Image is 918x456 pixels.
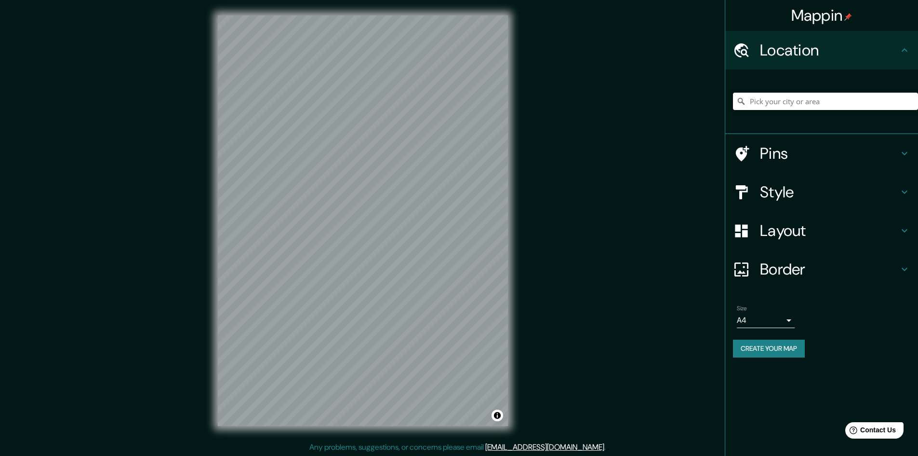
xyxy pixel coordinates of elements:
div: Pins [725,134,918,173]
div: . [606,442,607,453]
div: Style [725,173,918,211]
div: Layout [725,211,918,250]
label: Size [737,304,747,313]
h4: Location [760,41,899,60]
input: Pick your city or area [733,93,918,110]
div: Border [725,250,918,289]
div: A4 [737,313,795,328]
p: Any problems, suggestions, or concerns please email . [309,442,606,453]
img: pin-icon.png [844,13,852,21]
div: . [607,442,609,453]
h4: Border [760,260,899,279]
canvas: Map [218,15,508,426]
h4: Pins [760,144,899,163]
a: [EMAIL_ADDRESS][DOMAIN_NAME] [485,442,604,452]
iframe: Help widget launcher [832,418,907,445]
h4: Layout [760,221,899,240]
button: Create your map [733,340,805,358]
h4: Style [760,182,899,202]
div: Location [725,31,918,69]
button: Toggle attribution [492,410,503,421]
h4: Mappin [791,6,852,25]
